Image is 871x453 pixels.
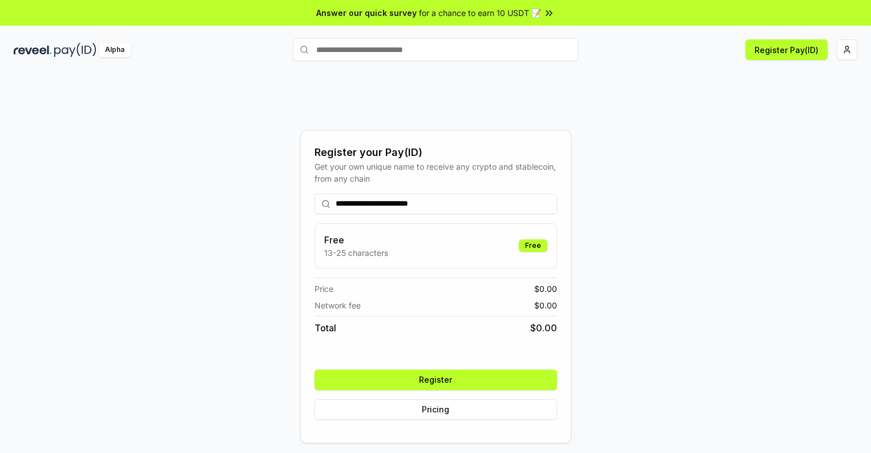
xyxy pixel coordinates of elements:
[314,299,361,311] span: Network fee
[314,399,557,420] button: Pricing
[314,283,333,295] span: Price
[314,321,336,335] span: Total
[534,299,557,311] span: $ 0.00
[530,321,557,335] span: $ 0.00
[99,43,131,57] div: Alpha
[419,7,541,19] span: for a chance to earn 10 USDT 📝
[324,233,388,247] h3: Free
[314,370,557,390] button: Register
[745,39,828,60] button: Register Pay(ID)
[314,145,557,161] div: Register your Pay(ID)
[519,239,547,252] div: Free
[324,247,388,259] p: 13-25 characters
[316,7,417,19] span: Answer our quick survey
[54,43,96,57] img: pay_id
[14,43,52,57] img: reveel_dark
[534,283,557,295] span: $ 0.00
[314,161,557,185] div: Get your own unique name to receive any crypto and stablecoin, from any chain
